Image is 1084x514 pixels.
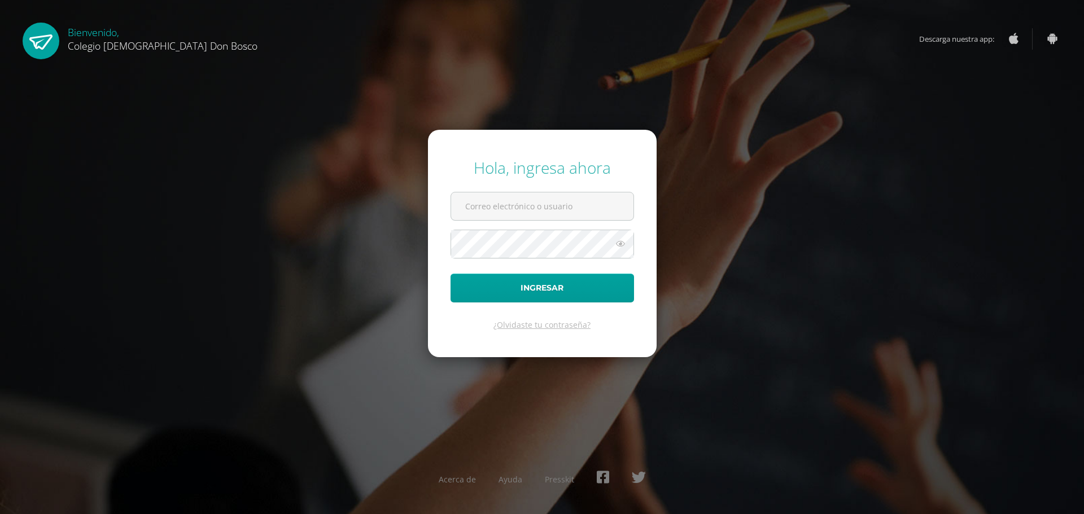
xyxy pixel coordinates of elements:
input: Correo electrónico o usuario [451,192,633,220]
a: ¿Olvidaste tu contraseña? [493,319,591,330]
a: Ayuda [499,474,522,485]
span: Descarga nuestra app: [919,28,1006,50]
div: Bienvenido, [68,23,257,52]
a: Acerca de [439,474,476,485]
button: Ingresar [451,274,634,302]
a: Presskit [545,474,574,485]
span: Colegio [DEMOGRAPHIC_DATA] Don Bosco [68,39,257,52]
div: Hola, ingresa ahora [451,157,634,178]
